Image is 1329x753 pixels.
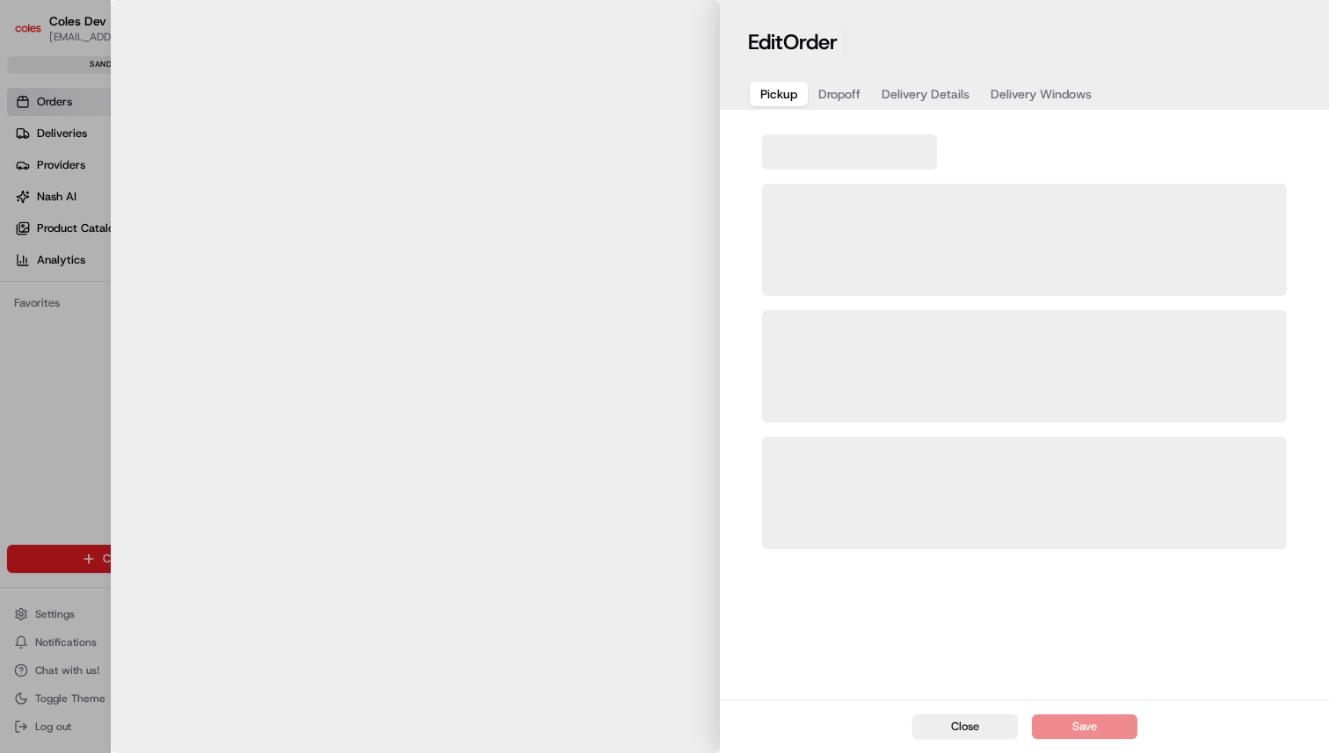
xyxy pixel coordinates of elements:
[912,714,1018,739] button: Close
[882,85,970,103] span: Delivery Details
[991,85,1092,103] span: Delivery Windows
[760,85,797,103] span: Pickup
[783,28,838,56] span: Order
[818,85,861,103] span: Dropoff
[748,28,838,56] h1: Edit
